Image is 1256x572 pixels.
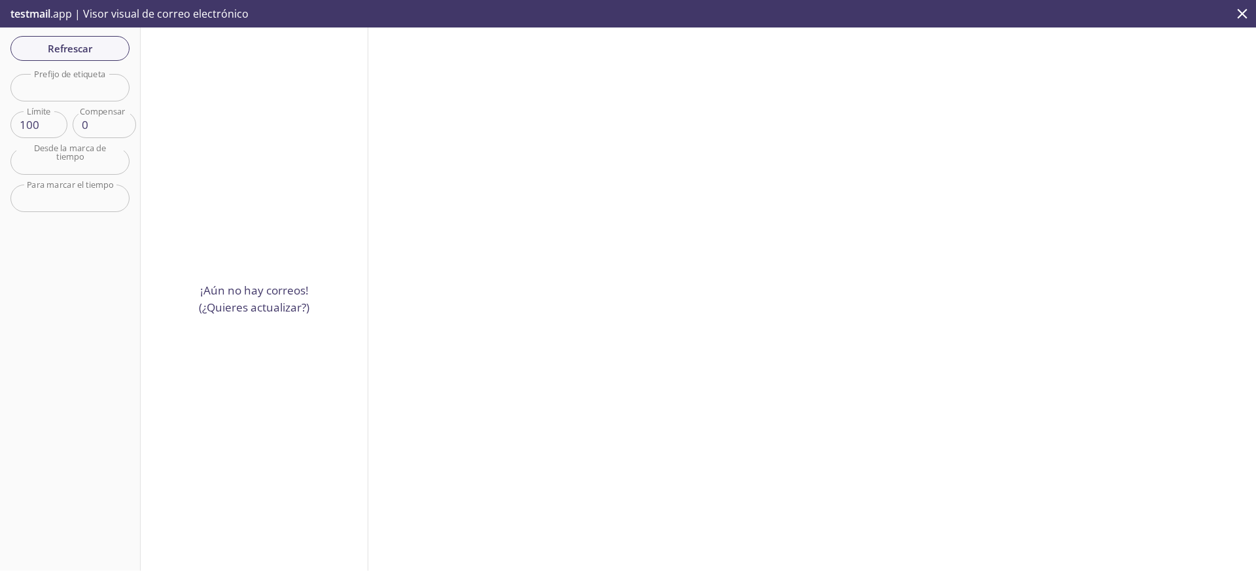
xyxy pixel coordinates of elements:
[10,36,130,61] button: Refrescar
[50,7,249,21] font: .app | Visor visual de correo electrónico
[199,300,309,315] font: (¿Quieres actualizar?)
[48,42,92,55] font: Refrescar
[200,283,309,298] font: ¡Aún no hay correos!
[10,7,50,21] font: testmail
